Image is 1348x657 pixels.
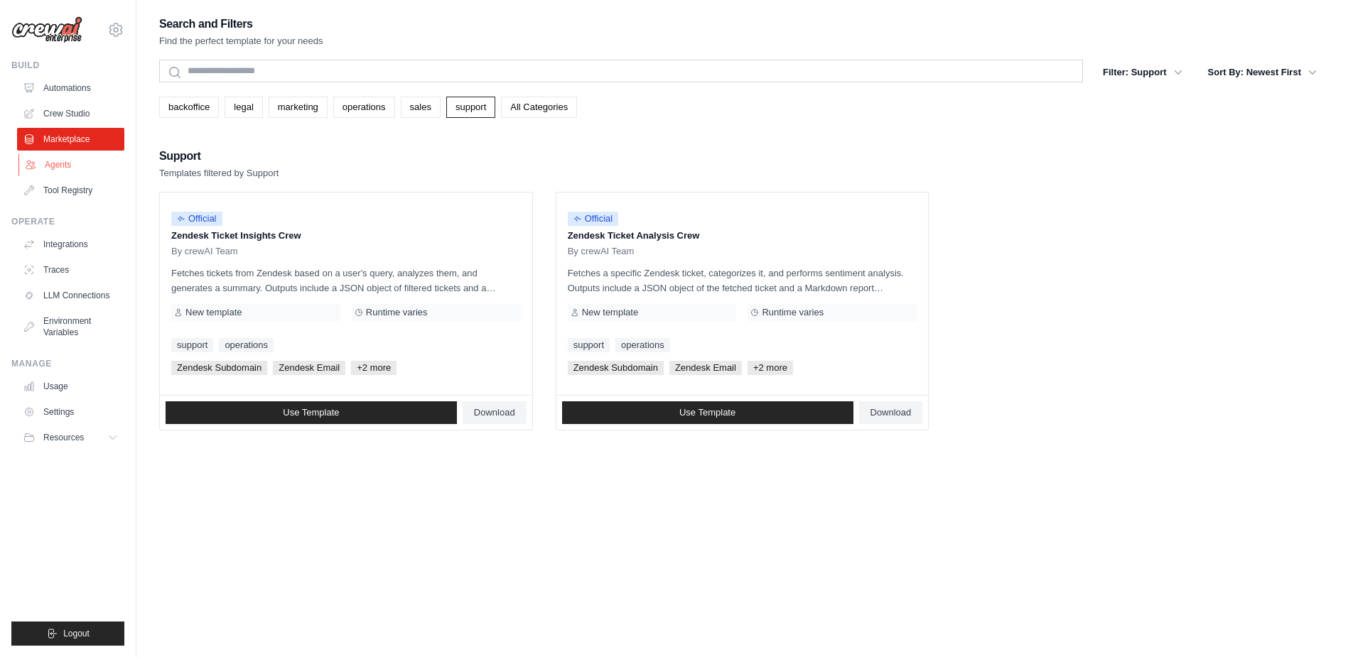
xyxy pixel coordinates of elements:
span: Zendesk Email [669,361,742,375]
a: sales [401,97,441,118]
a: Settings [17,401,124,423]
a: Agents [18,153,126,176]
button: Resources [17,426,124,449]
span: Download [474,407,515,418]
a: support [568,338,610,352]
a: Use Template [166,401,457,424]
a: Integrations [17,233,124,256]
p: Find the perfect template for your needs [159,34,323,48]
div: Operate [11,216,124,227]
span: Official [171,212,222,226]
span: Use Template [679,407,735,418]
a: LLM Connections [17,284,124,307]
span: +2 more [351,361,397,375]
div: Manage [11,358,124,369]
span: Zendesk Subdomain [568,361,664,375]
span: By crewAI Team [568,246,635,257]
a: operations [333,97,395,118]
h2: Support [159,146,279,166]
a: operations [219,338,274,352]
a: Use Template [562,401,853,424]
span: Zendesk Subdomain [171,361,267,375]
button: Sort By: Newest First [1199,60,1325,85]
p: Fetches a specific Zendesk ticket, categorizes it, and performs sentiment analysis. Outputs inclu... [568,266,917,295]
span: +2 more [748,361,793,375]
h2: Search and Filters [159,14,323,34]
a: All Categories [501,97,577,118]
span: Runtime varies [366,307,428,318]
a: Crew Studio [17,102,124,125]
img: Logo [11,16,82,43]
span: Official [568,212,619,226]
span: Runtime varies [762,307,824,318]
a: backoffice [159,97,219,118]
p: Fetches tickets from Zendesk based on a user's query, analyzes them, and generates a summary. Out... [171,266,521,295]
button: Logout [11,621,124,646]
div: Build [11,60,124,71]
a: operations [615,338,670,352]
span: By crewAI Team [171,246,238,257]
a: Marketplace [17,128,124,151]
a: support [171,338,213,352]
button: Filter: Support [1094,60,1191,85]
a: Traces [17,259,124,281]
span: Logout [63,628,90,639]
a: Environment Variables [17,310,124,344]
a: Download [859,401,923,424]
span: Use Template [283,407,339,418]
a: Usage [17,375,124,398]
span: Download [870,407,912,418]
span: New template [582,307,638,318]
a: Automations [17,77,124,99]
p: Templates filtered by Support [159,166,279,180]
p: Zendesk Ticket Insights Crew [171,229,521,243]
a: Tool Registry [17,179,124,202]
a: support [446,97,495,118]
span: New template [185,307,242,318]
a: legal [225,97,262,118]
span: Zendesk Email [273,361,345,375]
span: Resources [43,432,84,443]
p: Zendesk Ticket Analysis Crew [568,229,917,243]
a: Download [463,401,527,424]
a: marketing [269,97,328,118]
